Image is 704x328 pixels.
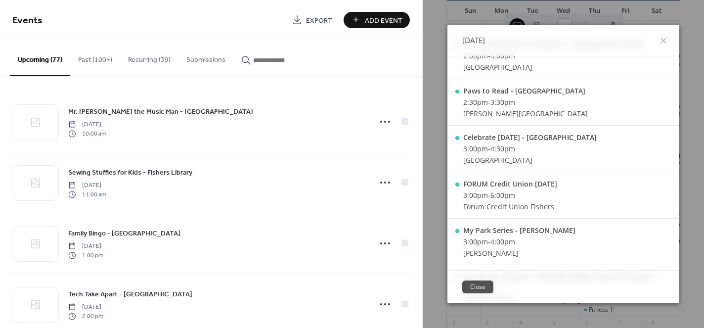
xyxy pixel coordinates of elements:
span: Sewing Stuffies for Kids - Fishers Library [68,168,192,178]
button: Submissions [178,40,233,75]
div: Forum Credit Union Fishers [463,202,557,211]
span: [DATE] [68,120,106,129]
span: - [488,97,490,107]
button: Add Event [344,12,410,28]
div: Paws to Read - [GEOGRAPHIC_DATA] [463,86,588,95]
span: - [488,144,490,153]
span: - [488,237,490,246]
a: Family Bingo - [GEOGRAPHIC_DATA] [68,228,180,239]
div: [GEOGRAPHIC_DATA] [463,155,597,165]
div: [PERSON_NAME][GEOGRAPHIC_DATA] [463,109,588,118]
a: Mr. [PERSON_NAME] the Music Man - [GEOGRAPHIC_DATA] [68,106,253,117]
a: Tech Take Apart - [GEOGRAPHIC_DATA] [68,288,192,300]
span: 4:00pm [490,237,515,246]
div: Celebrate [DATE] - [GEOGRAPHIC_DATA] [463,133,597,142]
span: 3:00pm [463,144,488,153]
button: Upcoming (77) [10,40,70,76]
span: [DATE] [462,35,485,46]
span: 6:00pm [490,190,515,200]
button: Past (100+) [70,40,120,75]
span: Add Event [365,15,402,26]
span: Events [12,11,43,30]
a: Export [285,12,340,28]
span: 4:30pm [490,144,515,153]
span: 3:00pm [463,190,488,200]
span: 11:00 am [68,190,106,199]
div: [PERSON_NAME] [463,248,575,258]
span: Tech Take Apart - [GEOGRAPHIC_DATA] [68,289,192,300]
span: 10:00 am [68,129,106,138]
span: [DATE] [68,181,106,190]
span: 2:00 pm [68,312,103,321]
span: [DATE] [68,242,103,251]
a: Sewing Stuffies for Kids - Fishers Library [68,167,192,178]
span: [DATE] [68,303,103,312]
span: 2:30pm [463,97,488,107]
div: [GEOGRAPHIC_DATA] [463,62,643,72]
span: 3:30pm [490,97,515,107]
span: - [488,190,490,200]
span: 3:00pm [463,237,488,246]
div: My Park Series - [PERSON_NAME] [463,226,575,235]
span: Mr. [PERSON_NAME] the Music Man - [GEOGRAPHIC_DATA] [68,107,253,117]
span: 1:00 pm [68,251,103,260]
button: Close [462,281,493,293]
button: Recurring (39) [120,40,178,75]
span: Family Bingo - [GEOGRAPHIC_DATA] [68,229,180,239]
span: Export [306,15,332,26]
div: FORUM Credit Union [DATE] [463,179,557,188]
